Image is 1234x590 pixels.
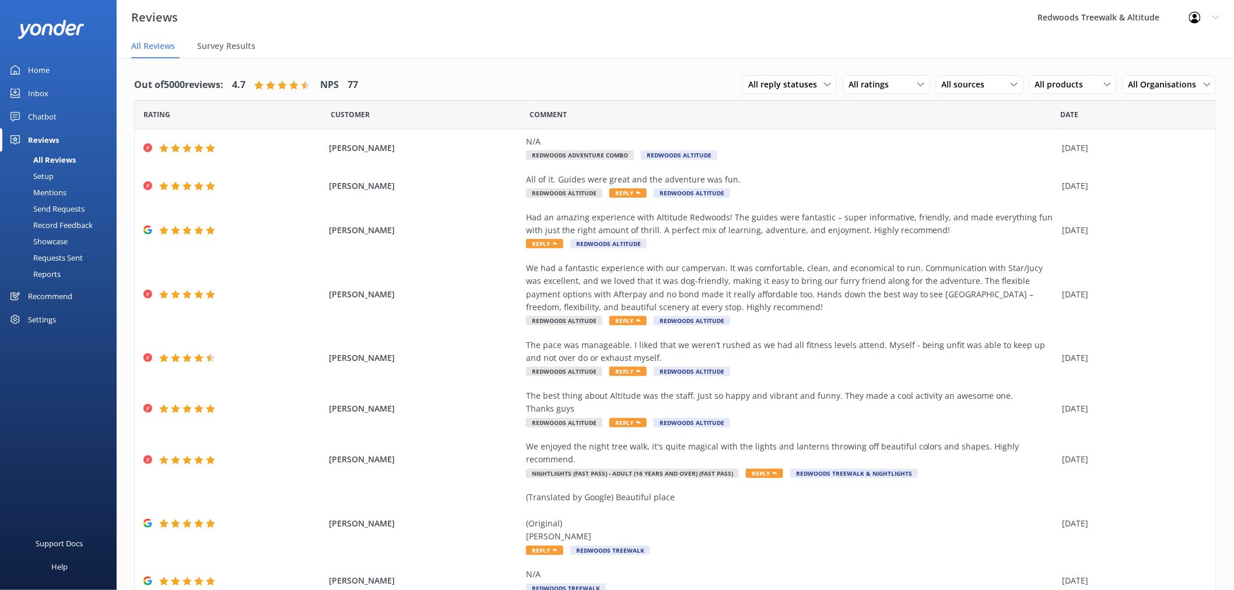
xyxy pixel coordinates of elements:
[7,168,54,184] div: Setup
[654,188,730,198] span: Redwoods Altitude
[143,109,170,120] span: Date
[7,266,61,282] div: Reports
[329,352,520,364] span: [PERSON_NAME]
[609,188,647,198] span: Reply
[570,239,647,248] span: Redwoods Altitude
[609,367,647,376] span: Reply
[36,532,83,555] div: Support Docs
[526,440,1057,466] div: We enjoyed the night tree walk, it's quite magical with the lights and lanterns throwing off beau...
[748,78,824,91] span: All reply statuses
[7,168,117,184] a: Setup
[526,262,1057,314] div: We had a fantastic experience with our campervan. It was comfortable, clean, and economical to ru...
[526,418,602,427] span: Redwoods Altitude
[51,555,68,578] div: Help
[7,201,85,217] div: Send Requests
[28,82,48,105] div: Inbox
[1063,180,1201,192] div: [DATE]
[7,266,117,282] a: Reports
[526,469,739,478] span: Nightlights (Fast Pass) - Adult (16 years and over) (fast pass)
[7,250,83,266] div: Requests Sent
[28,128,59,152] div: Reviews
[329,453,520,466] span: [PERSON_NAME]
[1063,224,1201,237] div: [DATE]
[197,40,255,52] span: Survey Results
[134,78,223,93] h4: Out of 5000 reviews:
[348,78,358,93] h4: 77
[329,224,520,237] span: [PERSON_NAME]
[526,135,1057,148] div: N/A
[1035,78,1091,91] span: All products
[1061,109,1079,120] span: Date
[329,142,520,154] span: [PERSON_NAME]
[28,285,72,308] div: Recommend
[331,109,370,120] span: Date
[28,105,57,128] div: Chatbot
[7,184,117,201] a: Mentions
[7,233,68,250] div: Showcase
[654,367,730,376] span: Redwoods Altitude
[570,546,650,555] span: Redwoods Treewalk
[526,150,634,160] span: Redwoods Adventure Combo
[7,217,93,233] div: Record Feedback
[7,184,66,201] div: Mentions
[526,316,602,325] span: Redwoods Altitude
[320,78,339,93] h4: NPS
[526,239,563,248] span: Reply
[641,150,717,160] span: Redwoods Altitude
[131,8,178,27] h3: Reviews
[609,316,647,325] span: Reply
[790,469,918,478] span: Redwoods Treewalk & Nightlights
[131,40,175,52] span: All Reviews
[942,78,992,91] span: All sources
[232,78,246,93] h4: 4.7
[609,418,647,427] span: Reply
[7,217,117,233] a: Record Feedback
[329,517,520,530] span: [PERSON_NAME]
[1128,78,1204,91] span: All Organisations
[654,316,730,325] span: Redwoods Altitude
[7,152,117,168] a: All Reviews
[7,201,117,217] a: Send Requests
[28,308,56,331] div: Settings
[1063,142,1201,154] div: [DATE]
[526,188,602,198] span: Redwoods Altitude
[526,211,1057,237] div: Had an amazing experience with Altitude Redwoods! The guides were fantastic – super informative, ...
[526,568,1057,581] div: N/A
[526,491,1057,543] div: (Translated by Google) Beautiful place (Original) [PERSON_NAME]
[7,152,76,168] div: All Reviews
[526,389,1057,416] div: The best thing about Altitude was the staff. Just so happy and vibrant and funny. They made a coo...
[530,109,567,120] span: Question
[7,250,117,266] a: Requests Sent
[1063,453,1201,466] div: [DATE]
[526,173,1057,186] div: All of it. Guides were great and the adventure was fun.
[746,469,783,478] span: Reply
[28,58,50,82] div: Home
[1063,352,1201,364] div: [DATE]
[526,367,602,376] span: Redwoods Altitude
[1063,288,1201,301] div: [DATE]
[329,402,520,415] span: [PERSON_NAME]
[1063,574,1201,587] div: [DATE]
[849,78,896,91] span: All ratings
[654,418,730,427] span: Redwoods Altitude
[7,233,117,250] a: Showcase
[526,339,1057,365] div: The pace was manageable. I liked that we weren’t rushed as we had all fitness levels attend. Myse...
[526,546,563,555] span: Reply
[329,288,520,301] span: [PERSON_NAME]
[329,180,520,192] span: [PERSON_NAME]
[17,20,85,39] img: yonder-white-logo.png
[1063,402,1201,415] div: [DATE]
[329,574,520,587] span: [PERSON_NAME]
[1063,517,1201,530] div: [DATE]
